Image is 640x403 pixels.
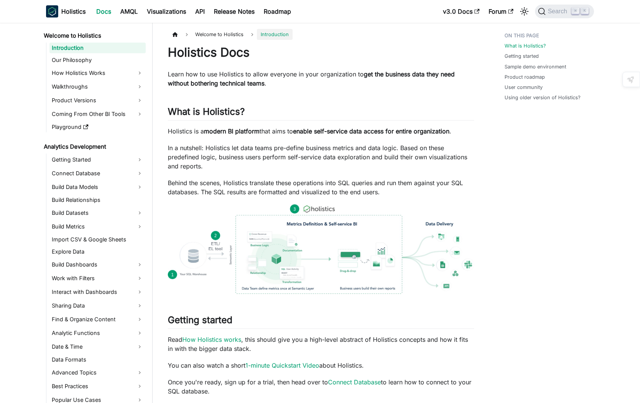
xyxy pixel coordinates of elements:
a: Sharing Data [49,300,146,312]
p: You can also watch a short about Holistics. [168,361,474,370]
a: AMQL [116,5,142,17]
a: Build Metrics [49,221,146,233]
a: Explore Data [49,246,146,257]
a: Best Practices [49,380,146,392]
a: Find & Organize Content [49,313,146,325]
p: In a nutshell: Holistics let data teams pre-define business metrics and data logic. Based on thes... [168,143,474,171]
a: What is Holistics? [505,42,546,49]
a: User community [505,84,543,91]
a: Build Datasets [49,207,146,219]
a: HolisticsHolistics [46,5,86,17]
h1: Holistics Docs [168,45,474,60]
a: Advanced Topics [49,367,146,379]
a: Interact with Dashboards [49,286,146,298]
b: Holistics [61,7,86,16]
p: Read , this should give you a high-level abstract of Holistics concepts and how it fits in with t... [168,335,474,353]
img: How Holistics fits in your Data Stack [168,204,474,294]
a: Visualizations [142,5,191,17]
h2: Getting started [168,314,474,329]
a: Work with Filters [49,272,146,284]
a: Docs [92,5,116,17]
a: Sample demo environment [505,63,566,70]
a: Coming From Other BI Tools [49,108,146,120]
a: Playground [49,122,146,132]
a: Product roadmap [505,73,545,81]
img: Holistics [46,5,58,17]
a: Analytics Development [41,141,146,152]
p: Once you're ready, sign up for a trial, then head over to to learn how to connect to your SQL dat... [168,378,474,396]
a: 1-minute Quickstart Video [245,362,319,369]
span: Welcome to Holistics [191,29,247,40]
a: API [191,5,209,17]
a: Product Versions [49,94,146,106]
button: Switch between dark and light mode (currently light mode) [518,5,530,17]
a: Import CSV & Google Sheets [49,234,146,245]
h2: What is Holistics? [168,106,474,121]
a: Our Philosophy [49,55,146,65]
a: How Holistics works [182,336,241,343]
nav: Docs sidebar [38,23,153,403]
strong: modern BI platform [204,127,260,135]
a: Date & Time [49,341,146,353]
p: Behind the scenes, Holistics translate these operations into SQL queries and run them against you... [168,178,474,197]
span: Introduction [257,29,293,40]
a: Forum [484,5,518,17]
a: Introduction [49,43,146,53]
nav: Breadcrumbs [168,29,474,40]
a: Connect Database [328,378,381,386]
a: Home page [168,29,182,40]
kbd: K [581,8,589,14]
a: Connect Database [49,167,146,179]
span: Search [546,8,572,15]
a: Build Data Models [49,181,146,193]
a: v3.0 Docs [438,5,484,17]
a: Walkthroughs [49,81,146,93]
a: How Holistics Works [49,67,146,79]
a: Data Formats [49,354,146,365]
p: Learn how to use Holistics to allow everyone in your organization to . [168,70,474,88]
button: Search (Command+K) [535,5,594,18]
kbd: ⌘ [572,8,579,14]
a: Welcome to Holistics [41,30,146,41]
a: Analytic Functions [49,327,146,339]
a: Release Notes [209,5,259,17]
a: Using older version of Holistics? [505,94,581,101]
a: Getting started [505,52,539,60]
a: Build Relationships [49,195,146,205]
a: Getting Started [49,154,146,166]
strong: enable self-service data access for entire organization [293,127,449,135]
a: Build Dashboards [49,259,146,271]
p: Holistics is a that aims to . [168,127,474,136]
a: Roadmap [259,5,296,17]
